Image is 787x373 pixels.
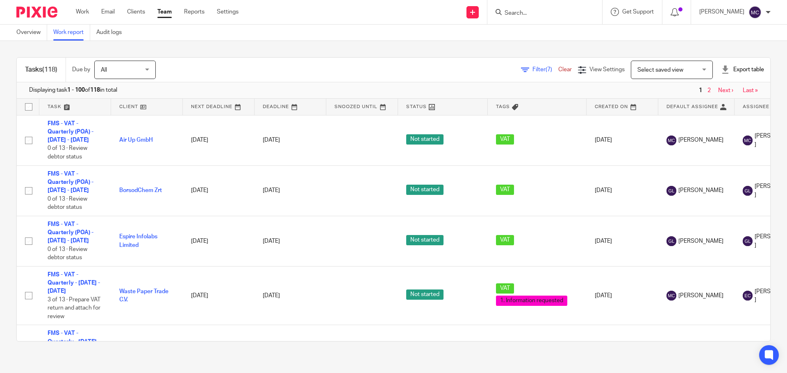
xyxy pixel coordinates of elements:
img: svg%3E [743,236,753,246]
span: VAT [496,235,514,245]
a: FMS - VAT - Quarterly (POA) - [DATE] - [DATE] [48,171,93,194]
span: [PERSON_NAME] [678,292,723,300]
a: FMS - VAT - Quarterly - [DATE] - [DATE] [48,272,100,294]
td: [DATE] [587,266,658,325]
img: svg%3E [743,136,753,145]
a: Clients [127,8,145,16]
div: [DATE] [263,237,318,245]
a: FMS - VAT - Quarterly (POA) - [DATE] - [DATE] [48,121,93,143]
span: 1. Information requested [496,296,567,306]
span: VAT [496,185,514,195]
span: Tags [496,104,510,109]
div: Export table [721,66,764,74]
a: Air Up GmbH [119,137,153,143]
img: svg%3E [666,236,676,246]
img: svg%3E [743,186,753,196]
td: [DATE] [587,115,658,165]
td: [DATE] [183,115,255,165]
a: Espire Infolabs Limited [119,234,157,248]
img: svg%3E [666,136,676,145]
img: Pixie [16,7,57,18]
td: [DATE] [183,165,255,216]
h1: Tasks [25,66,57,74]
input: Search [504,10,578,17]
a: Work report [53,25,90,41]
p: Due by [72,66,90,74]
span: 0 of 13 · Review debtor status [48,196,87,210]
a: FMS - VAT - Quarterly (POA) - [DATE] - [DATE] [48,222,93,244]
img: svg%3E [666,291,676,301]
a: 2 [707,88,711,93]
a: FMS - VAT - Quarterly - [DATE] - [DATE] [48,330,100,353]
a: Last » [743,88,758,93]
td: [DATE] [183,266,255,325]
a: Settings [217,8,239,16]
img: svg%3E [743,291,753,301]
span: Not started [406,185,444,195]
span: Filter [532,67,558,72]
div: [DATE] [263,186,318,194]
span: (118) [42,66,57,73]
span: [PERSON_NAME] [678,237,723,245]
td: [DATE] [587,165,658,216]
nav: pager [697,87,758,94]
span: 0 of 13 · Review debtor status [48,246,87,261]
span: View Settings [589,67,625,72]
span: VAT [496,283,514,294]
span: Not started [406,134,444,145]
b: 118 [90,87,100,93]
a: Overview [16,25,47,41]
a: Work [76,8,89,16]
img: svg%3E [748,6,762,19]
span: Select saved view [637,67,683,73]
a: Team [157,8,172,16]
a: Waste Paper Trade C.V. [119,289,168,303]
a: Clear [558,67,572,72]
td: [DATE] [183,216,255,266]
span: [PERSON_NAME] [678,136,723,144]
span: [PERSON_NAME] [678,186,723,194]
a: Audit logs [96,25,128,41]
b: 1 - 100 [67,87,85,93]
span: All [101,67,107,73]
img: svg%3E [666,186,676,196]
a: Reports [184,8,205,16]
span: Not started [406,289,444,300]
p: [PERSON_NAME] [699,8,744,16]
a: Email [101,8,115,16]
div: [DATE] [263,292,318,300]
span: Displaying task of in total [29,86,117,94]
span: VAT [496,134,514,145]
span: Get Support [622,9,654,15]
div: [DATE] [263,136,318,144]
span: 1 [697,86,704,95]
a: BorsodChem Zrt [119,188,162,193]
span: 0 of 13 · Review debtor status [48,146,87,160]
td: [DATE] [587,216,658,266]
a: Next › [718,88,733,93]
span: 3 of 13 · Prepare VAT return and attach for review [48,297,100,319]
span: Not started [406,235,444,245]
span: (7) [546,67,552,72]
